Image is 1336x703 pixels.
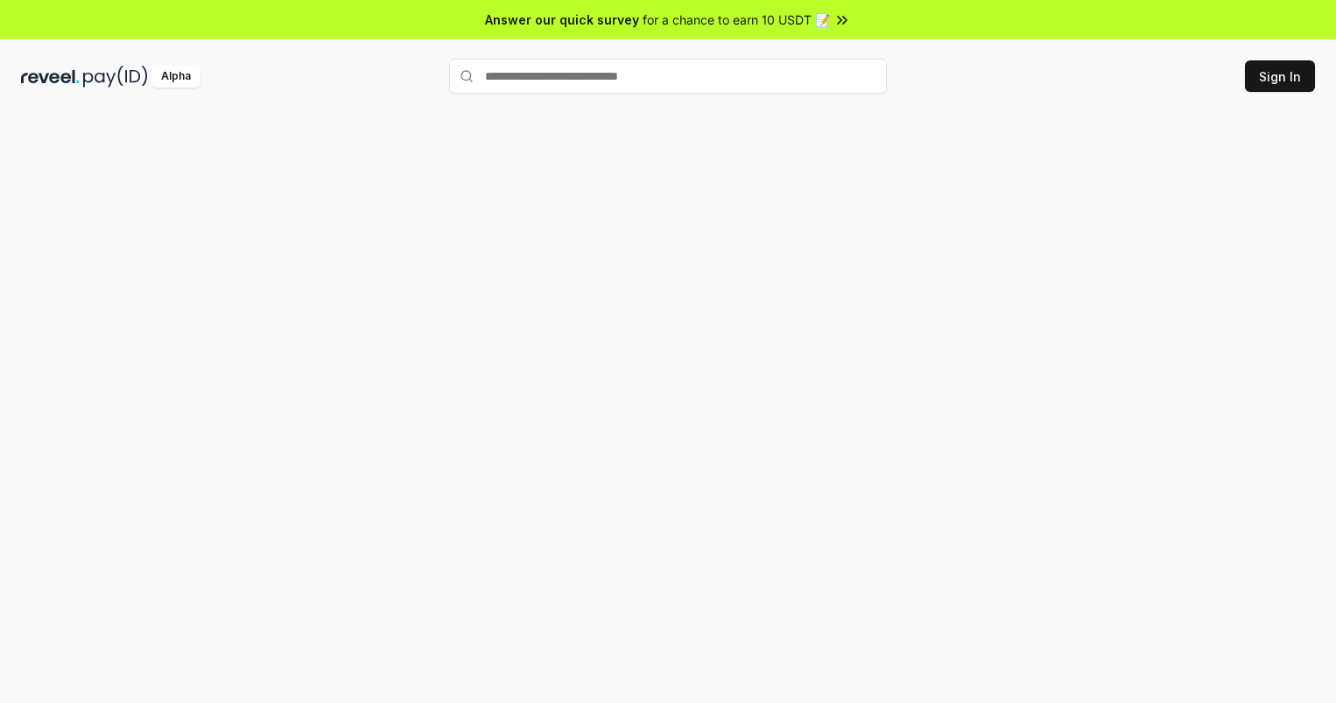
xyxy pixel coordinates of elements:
span: Answer our quick survey [485,11,639,29]
button: Sign In [1245,60,1315,92]
img: pay_id [83,66,148,88]
img: reveel_dark [21,66,80,88]
div: Alpha [151,66,200,88]
span: for a chance to earn 10 USDT 📝 [643,11,830,29]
